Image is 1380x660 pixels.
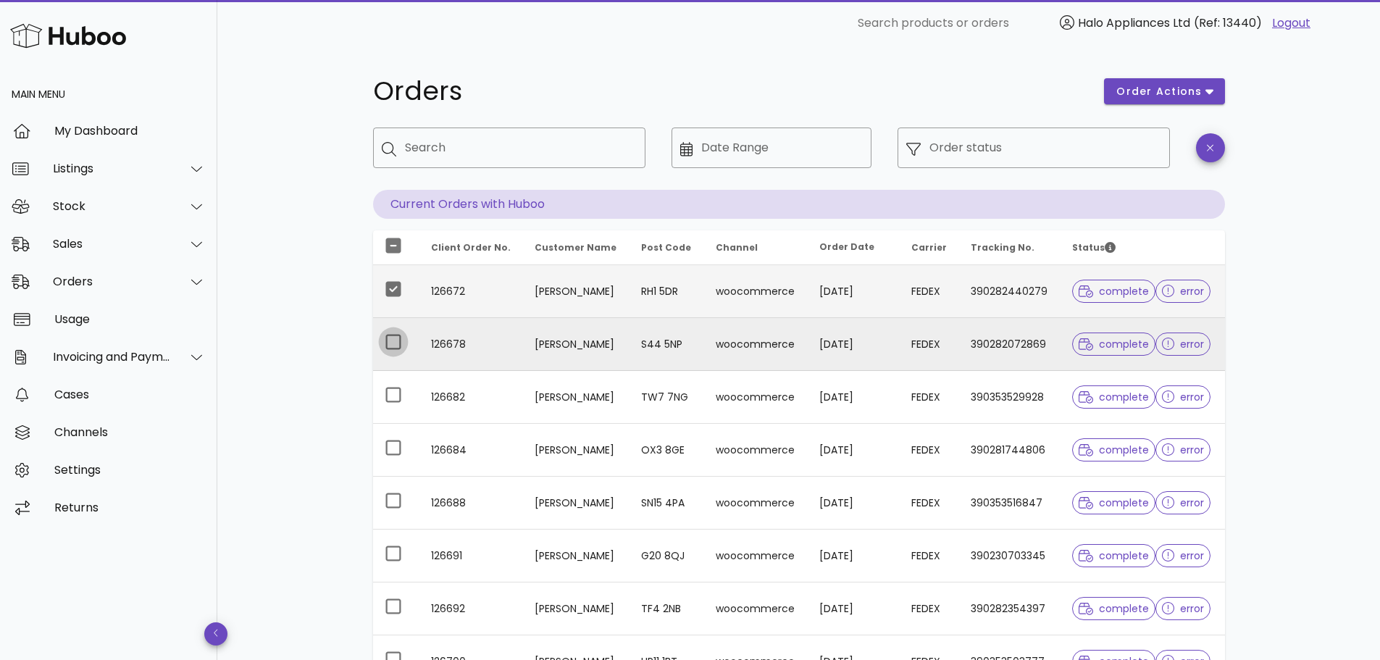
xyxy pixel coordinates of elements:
span: Status [1072,241,1116,254]
span: error [1162,339,1205,349]
span: complete [1079,498,1149,508]
td: 126691 [419,530,524,582]
td: FEDEX [900,424,959,477]
div: Sales [53,237,171,251]
td: [DATE] [808,582,900,635]
td: FEDEX [900,371,959,424]
span: error [1162,392,1205,402]
td: 126682 [419,371,524,424]
td: 126684 [419,424,524,477]
img: Huboo Logo [10,20,126,51]
th: Customer Name [523,230,630,265]
td: G20 8QJ [630,530,703,582]
td: [DATE] [808,371,900,424]
td: woocommerce [704,371,808,424]
span: error [1162,286,1205,296]
div: Channels [54,425,206,439]
span: Channel [716,241,758,254]
span: error [1162,498,1205,508]
td: RH1 5DR [630,265,703,318]
button: order actions [1104,78,1224,104]
span: complete [1079,392,1149,402]
div: Orders [53,275,171,288]
td: TF4 2NB [630,582,703,635]
td: TW7 7NG [630,371,703,424]
td: [PERSON_NAME] [523,265,630,318]
span: error [1162,445,1205,455]
h1: Orders [373,78,1087,104]
span: Post Code [641,241,691,254]
span: Client Order No. [431,241,511,254]
td: FEDEX [900,582,959,635]
td: [PERSON_NAME] [523,477,630,530]
th: Client Order No. [419,230,524,265]
td: [DATE] [808,265,900,318]
span: complete [1079,286,1149,296]
td: FEDEX [900,530,959,582]
td: SN15 4PA [630,477,703,530]
a: Logout [1272,14,1310,32]
td: [DATE] [808,530,900,582]
div: Returns [54,501,206,514]
td: 126678 [419,318,524,371]
td: 390282354397 [959,582,1061,635]
td: 390353516847 [959,477,1061,530]
span: Carrier [911,241,947,254]
th: Post Code [630,230,703,265]
td: [DATE] [808,477,900,530]
span: Order Date [819,241,874,253]
th: Status [1061,230,1224,265]
td: [PERSON_NAME] [523,582,630,635]
td: 390281744806 [959,424,1061,477]
td: 390353529928 [959,371,1061,424]
td: [PERSON_NAME] [523,318,630,371]
th: Channel [704,230,808,265]
td: S44 5NP [630,318,703,371]
td: FEDEX [900,318,959,371]
span: order actions [1116,84,1203,99]
td: OX3 8GE [630,424,703,477]
div: Listings [53,162,171,175]
td: 390282072869 [959,318,1061,371]
td: woocommerce [704,318,808,371]
td: FEDEX [900,265,959,318]
td: woocommerce [704,530,808,582]
span: Halo Appliances Ltd [1078,14,1190,31]
td: 390230703345 [959,530,1061,582]
th: Carrier [900,230,959,265]
td: [PERSON_NAME] [523,530,630,582]
td: woocommerce [704,582,808,635]
span: (Ref: 13440) [1194,14,1262,31]
span: Tracking No. [971,241,1034,254]
span: error [1162,551,1205,561]
td: 126672 [419,265,524,318]
div: Settings [54,463,206,477]
p: Current Orders with Huboo [373,190,1225,219]
th: Order Date: Not sorted. Activate to sort ascending. [808,230,900,265]
span: complete [1079,339,1149,349]
td: FEDEX [900,477,959,530]
td: woocommerce [704,424,808,477]
td: [DATE] [808,424,900,477]
div: Cases [54,388,206,401]
td: [PERSON_NAME] [523,424,630,477]
span: error [1162,603,1205,614]
div: Invoicing and Payments [53,350,171,364]
span: complete [1079,445,1149,455]
span: complete [1079,551,1149,561]
td: woocommerce [704,477,808,530]
td: 126688 [419,477,524,530]
div: Usage [54,312,206,326]
td: [PERSON_NAME] [523,371,630,424]
td: [DATE] [808,318,900,371]
span: Customer Name [535,241,616,254]
td: 126692 [419,582,524,635]
td: woocommerce [704,265,808,318]
td: 390282440279 [959,265,1061,318]
div: Stock [53,199,171,213]
span: complete [1079,603,1149,614]
th: Tracking No. [959,230,1061,265]
div: My Dashboard [54,124,206,138]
